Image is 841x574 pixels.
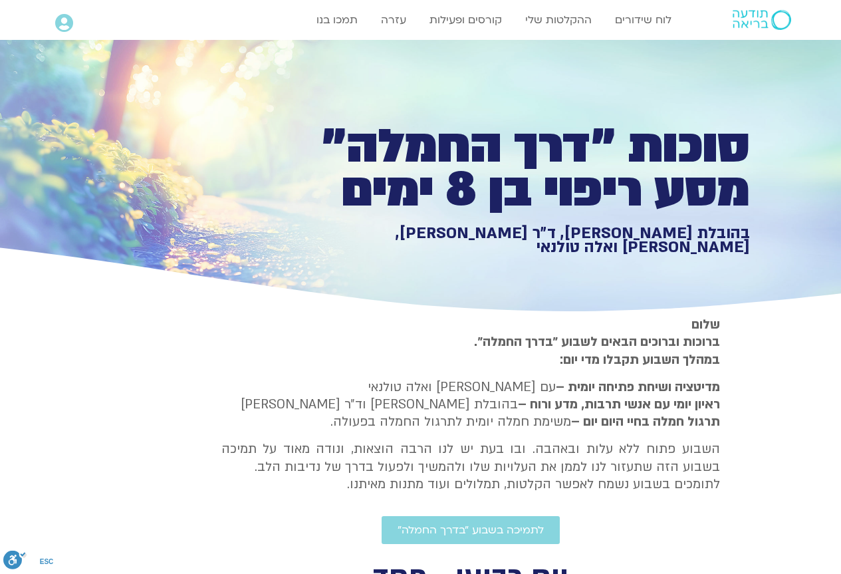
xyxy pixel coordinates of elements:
[518,396,720,413] b: ראיון יומי עם אנשי תרבות, מדע ורוח –
[289,125,750,212] h1: סוכות ״דרך החמלה״ מסע ריפוי בן 8 ימים
[519,7,598,33] a: ההקלטות שלי
[691,316,720,333] strong: שלום
[733,10,791,30] img: תודעה בריאה
[608,7,678,33] a: לוח שידורים
[221,378,720,431] p: עם [PERSON_NAME] ואלה טולנאי בהובלת [PERSON_NAME] וד״ר [PERSON_NAME] משימת חמלה יומית לתרגול החמל...
[423,7,509,33] a: קורסים ופעילות
[571,413,720,430] b: תרגול חמלה בחיי היום יום –
[289,226,750,255] h1: בהובלת [PERSON_NAME], ד״ר [PERSON_NAME], [PERSON_NAME] ואלה טולנאי
[374,7,413,33] a: עזרה
[310,7,364,33] a: תמכו בנו
[221,440,720,493] p: השבוע פתוח ללא עלות ובאהבה. ובו בעת יש לנו הרבה הוצאות, ונודה מאוד על תמיכה בשבוע הזה שתעזור לנו ...
[398,524,544,536] span: לתמיכה בשבוע ״בדרך החמלה״
[382,516,560,544] a: לתמיכה בשבוע ״בדרך החמלה״
[474,333,720,368] strong: ברוכות וברוכים הבאים לשבוע ״בדרך החמלה״. במהלך השבוע תקבלו מדי יום:
[556,378,720,396] strong: מדיטציה ושיחת פתיחה יומית –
